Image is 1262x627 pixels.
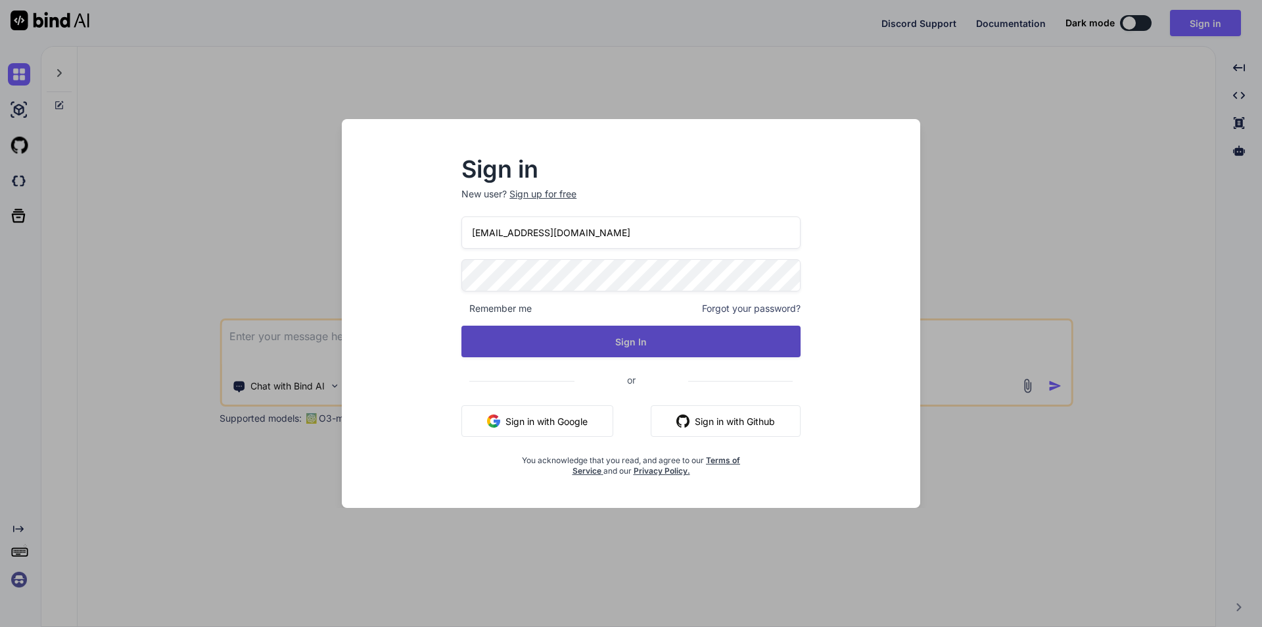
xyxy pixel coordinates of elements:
[676,414,689,428] img: github
[487,414,500,428] img: google
[702,302,801,315] span: Forgot your password?
[461,159,801,180] h2: Sign in
[518,447,744,476] div: You acknowledge that you read, and agree to our and our
[461,405,613,437] button: Sign in with Google
[634,466,690,476] a: Privacy Policy.
[573,455,741,476] a: Terms of Service
[509,188,576,201] div: Sign up for free
[461,326,801,357] button: Sign In
[461,216,801,249] input: Login or Email
[461,188,801,216] p: New user?
[574,364,688,396] span: or
[461,302,532,315] span: Remember me
[651,405,801,437] button: Sign in with Github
